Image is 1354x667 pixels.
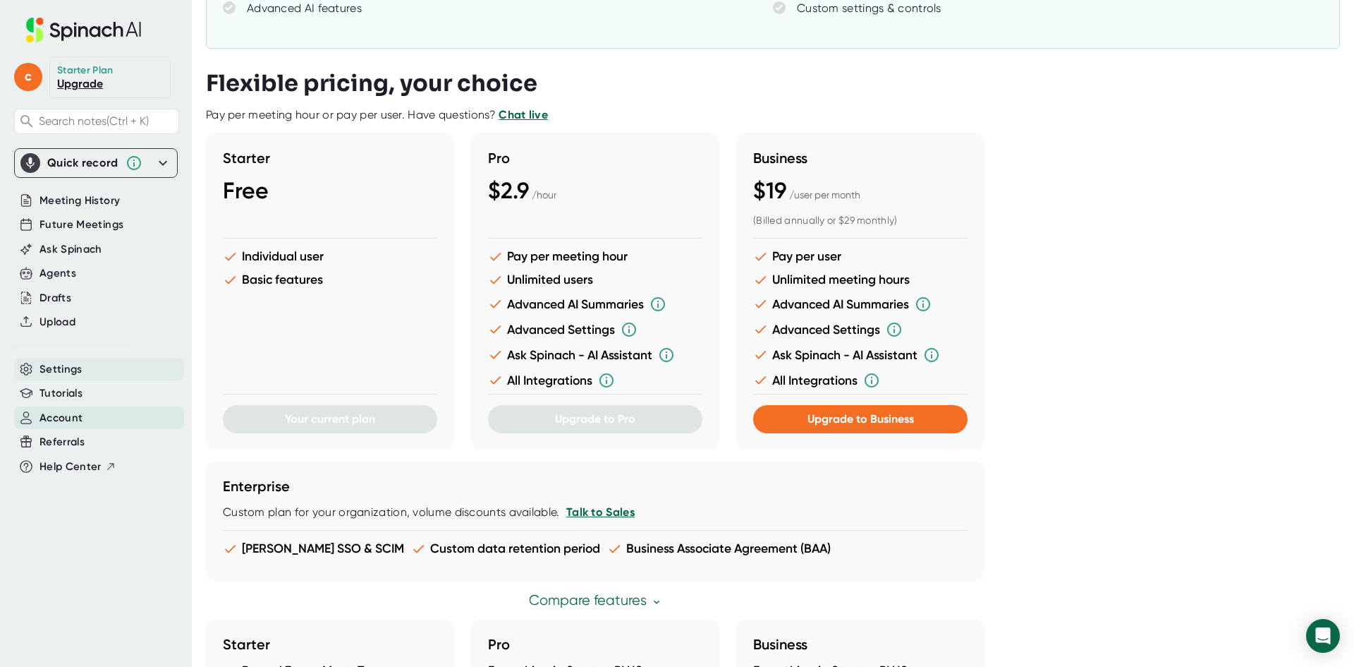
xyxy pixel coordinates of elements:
a: Talk to Sales [566,505,635,519]
button: Agents [39,265,76,282]
span: / user per month [789,189,860,200]
h3: Starter [223,150,437,167]
a: Chat live [499,108,548,121]
div: Custom plan for your organization, volume discounts available. [223,505,968,519]
span: $19 [753,177,786,204]
span: c [14,63,42,91]
div: Quick record [20,149,171,177]
li: Basic features [223,272,437,287]
button: Settings [39,361,83,378]
span: Help Center [39,459,102,475]
li: [PERSON_NAME] SSO & SCIM [223,541,404,556]
li: Ask Spinach - AI Assistant [753,347,968,363]
span: Free [223,177,269,204]
button: Account [39,410,83,426]
div: Open Intercom Messenger [1306,619,1340,653]
span: / hour [532,189,556,200]
button: Help Center [39,459,116,475]
button: Meeting History [39,193,120,209]
li: Ask Spinach - AI Assistant [488,347,702,363]
span: Upgrade to Business [807,412,914,426]
div: Quick record [47,156,118,170]
h3: Pro [488,150,702,167]
div: (Billed annually or $29 monthly) [753,215,968,227]
div: Custom settings & controls [797,1,941,16]
button: Upload [39,314,75,330]
button: Future Meetings [39,217,123,233]
a: Upgrade [57,77,103,90]
li: Custom data retention period [411,541,600,556]
button: Upgrade to Business [753,405,968,433]
span: Upgrade to Pro [555,412,635,426]
div: Starter Plan [57,64,114,77]
li: All Integrations [488,372,702,389]
h3: Enterprise [223,478,968,495]
button: Referrals [39,434,85,450]
li: Unlimited meeting hours [753,272,968,287]
li: Unlimited users [488,272,702,287]
h3: Starter [223,636,437,653]
h3: Flexible pricing, your choice [206,70,537,97]
button: Upgrade to Pro [488,405,702,433]
li: All Integrations [753,372,968,389]
h3: Business [753,150,968,167]
span: Search notes (Ctrl + K) [39,114,149,128]
li: Advanced AI Summaries [753,296,968,313]
li: Pay per meeting hour [488,249,702,264]
a: Compare features [529,592,662,608]
button: Tutorials [39,385,83,402]
div: Pay per meeting hour or pay per user. Have questions? [206,108,548,122]
li: Pay per user [753,249,968,264]
button: Drafts [39,290,71,306]
span: Your current plan [285,412,375,426]
button: Ask Spinach [39,241,102,258]
li: Business Associate Agreement (BAA) [607,541,831,556]
div: Advanced AI features [247,1,362,16]
li: Advanced Settings [488,321,702,338]
h3: Pro [488,636,702,653]
li: Advanced AI Summaries [488,296,702,313]
h3: Business [753,636,968,653]
li: Advanced Settings [753,321,968,338]
li: Individual user [223,249,437,264]
span: $2.9 [488,177,529,204]
button: Your current plan [223,405,437,433]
